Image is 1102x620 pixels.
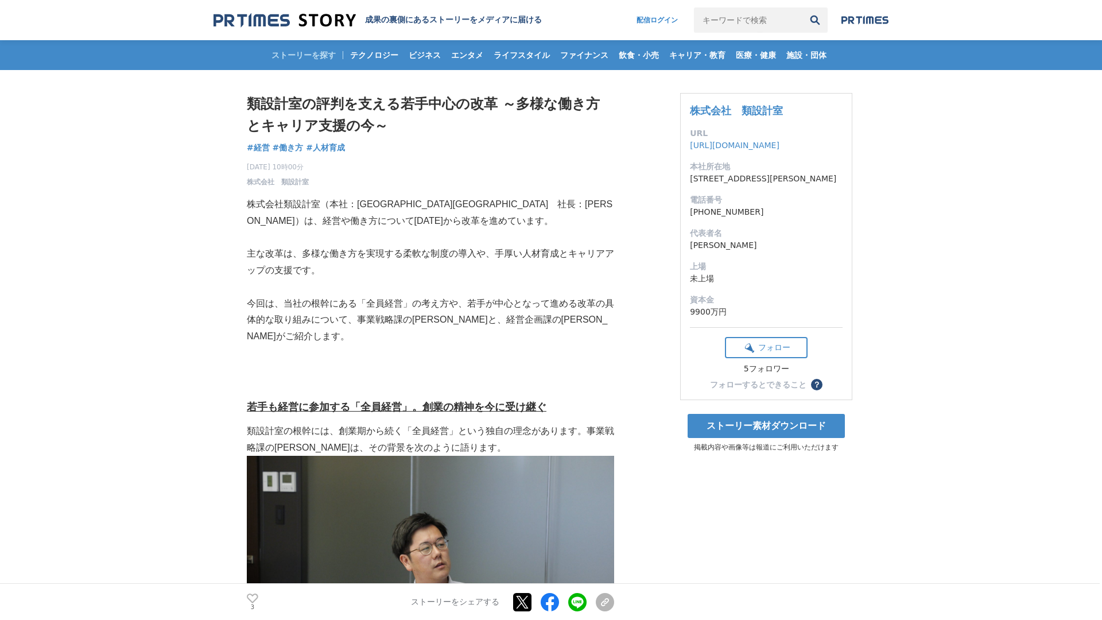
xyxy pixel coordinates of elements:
[247,93,614,137] h1: 類設計室の評判を支える若手中心の改革 ～多様な働き方とキャリア支援の今～
[247,177,309,187] a: 株式会社 類設計室
[690,227,843,239] dt: 代表者名
[556,50,613,60] span: ファイナンス
[690,127,843,139] dt: URL
[665,50,730,60] span: キャリア・教育
[811,379,822,390] button: ？
[690,141,779,150] a: [URL][DOMAIN_NAME]
[841,15,888,25] img: prtimes
[247,401,546,413] u: 若手も経営に参加する「全員経営」。創業の精神を今に受け継ぐ
[782,40,831,70] a: 施設・団体
[680,443,852,452] p: 掲載内容や画像等は報道にご利用いただけます
[690,194,843,206] dt: 電話番号
[690,294,843,306] dt: 資本金
[690,173,843,185] dd: [STREET_ADDRESS][PERSON_NAME]
[690,306,843,318] dd: 9900万円
[365,15,542,25] h2: 成果の裏側にあるストーリーをメディアに届ける
[247,246,614,279] p: 主な改革は、多様な働き方を実現する柔軟な制度の導入や、手厚い人材育成とキャリアアップの支援です。
[306,142,345,154] a: #人材育成
[690,161,843,173] dt: 本社所在地
[247,604,258,610] p: 3
[273,142,304,153] span: #働き方
[447,40,488,70] a: エンタメ
[247,296,614,345] p: 今回は、当社の根幹にある「全員経営」の考え方や、若手が中心となって進める改革の具体的な取り組みについて、事業戦略課の[PERSON_NAME]と、経営企画課の[PERSON_NAME]がご紹介します。
[346,40,403,70] a: テクノロジー
[725,364,808,374] div: 5フォロワー
[813,381,821,389] span: ？
[247,423,614,456] p: 類設計室の根幹には、創業期から続く「全員経営」という独自の理念があります。事業戦略課の[PERSON_NAME]は、その背景を次のように語ります。
[690,206,843,218] dd: [PHONE_NUMBER]
[688,414,845,438] a: ストーリー素材ダウンロード
[346,50,403,60] span: テクノロジー
[214,13,542,28] a: 成果の裏側にあるストーリーをメディアに届ける 成果の裏側にあるストーリーをメディアに届ける
[247,142,270,154] a: #経営
[802,7,828,33] button: 検索
[690,273,843,285] dd: 未上場
[447,50,488,60] span: エンタメ
[247,142,270,153] span: #経営
[782,50,831,60] span: 施設・団体
[731,50,781,60] span: 医療・健康
[614,40,663,70] a: 飲食・小売
[665,40,730,70] a: キャリア・教育
[404,40,445,70] a: ビジネス
[273,142,304,154] a: #働き方
[690,239,843,251] dd: [PERSON_NAME]
[247,196,614,230] p: 株式会社類設計室（本社：[GEOGRAPHIC_DATA][GEOGRAPHIC_DATA] 社長：[PERSON_NAME]）は、経営や働き方について[DATE]から改革を進めています。
[489,50,554,60] span: ライフスタイル
[489,40,554,70] a: ライフスタイル
[247,162,309,172] span: [DATE] 10時00分
[625,7,689,33] a: 配信ログイン
[404,50,445,60] span: ビジネス
[214,13,356,28] img: 成果の裏側にあるストーリーをメディアに届ける
[725,337,808,358] button: フォロー
[690,261,843,273] dt: 上場
[694,7,802,33] input: キーワードで検索
[306,142,345,153] span: #人材育成
[556,40,613,70] a: ファイナンス
[690,104,783,117] a: 株式会社 類設計室
[614,50,663,60] span: 飲食・小売
[731,40,781,70] a: 医療・健康
[411,597,499,607] p: ストーリーをシェアする
[710,381,806,389] div: フォローするとできること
